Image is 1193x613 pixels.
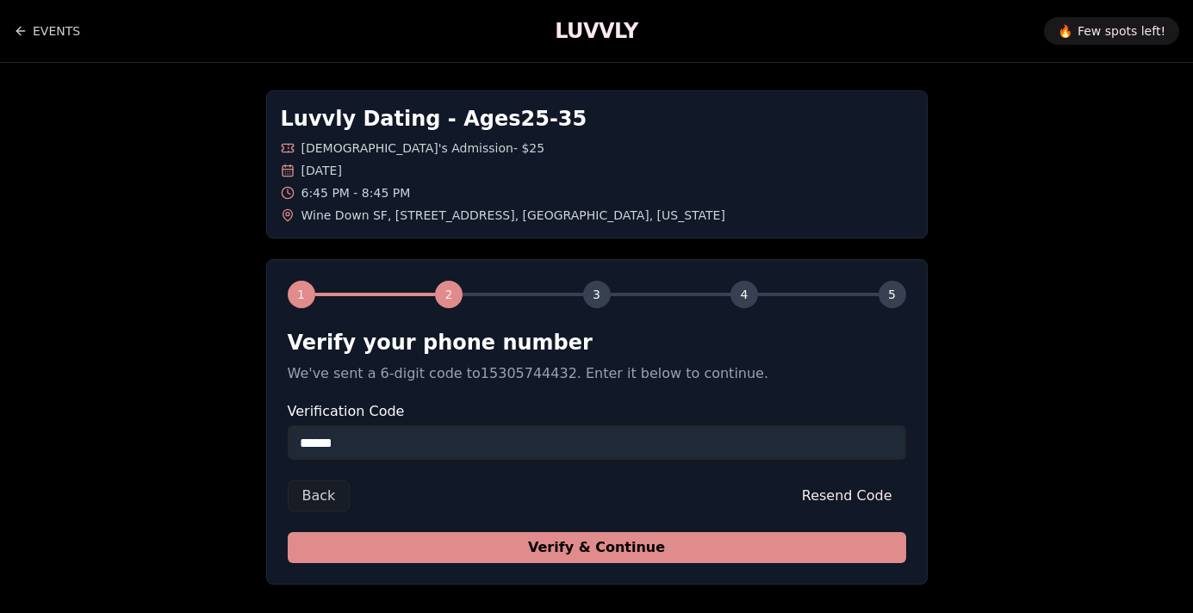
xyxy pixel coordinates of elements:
[1058,22,1072,40] span: 🔥
[435,281,463,308] div: 2
[288,329,906,356] h2: Verify your phone number
[288,363,906,384] p: We've sent a 6-digit code to 15305744432 . Enter it below to continue.
[288,532,906,563] button: Verify & Continue
[281,105,913,133] h1: Luvvly Dating - Ages 25 - 35
[288,405,906,418] label: Verification Code
[879,281,906,308] div: 5
[301,207,725,224] span: Wine Down SF , [STREET_ADDRESS] , [GEOGRAPHIC_DATA] , [US_STATE]
[301,162,342,179] span: [DATE]
[730,281,758,308] div: 4
[288,480,351,511] button: Back
[555,17,637,45] a: LUVVLY
[301,184,411,201] span: 6:45 PM - 8:45 PM
[788,480,906,511] button: Resend Code
[288,281,315,308] div: 1
[14,14,80,48] a: Back to events
[301,139,545,157] span: [DEMOGRAPHIC_DATA]'s Admission - $25
[1078,22,1165,40] span: Few spots left!
[583,281,611,308] div: 3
